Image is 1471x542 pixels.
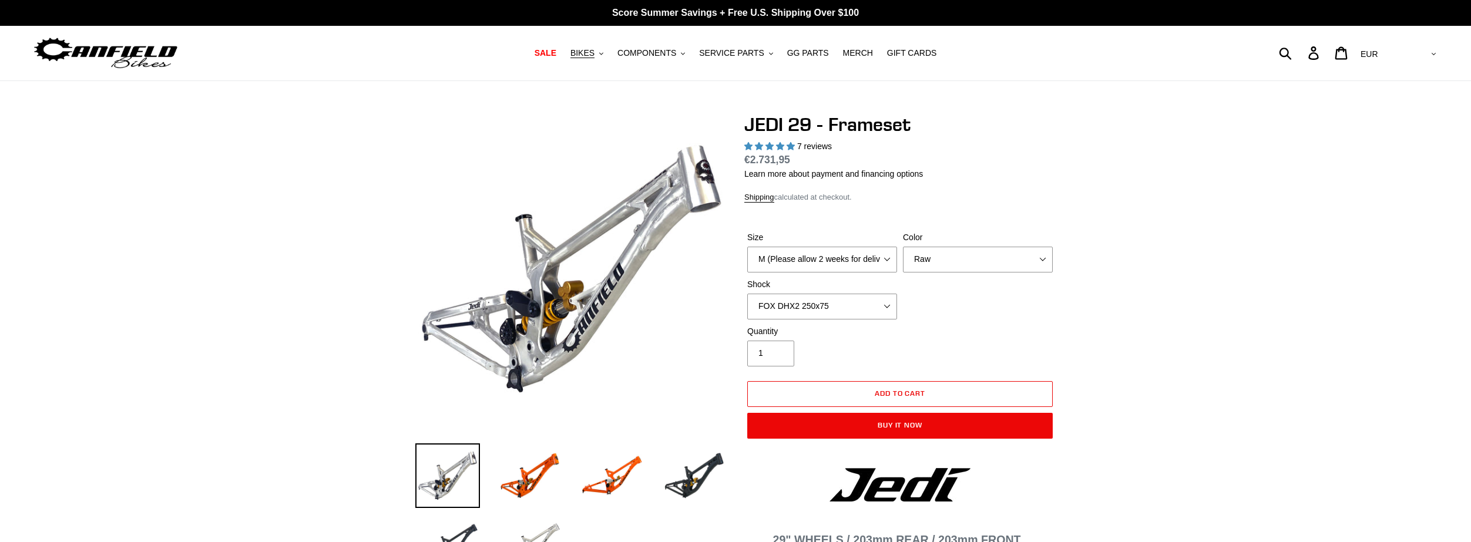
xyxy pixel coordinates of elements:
button: Buy it now [747,413,1053,439]
a: GIFT CARDS [881,45,943,61]
label: Size [747,231,897,244]
div: calculated at checkout. [744,191,1056,203]
label: Color [903,231,1053,244]
img: JEDI 29 - Frameset [418,116,724,422]
span: Add to cart [875,389,926,398]
button: BIKES [565,45,609,61]
img: Load image into Gallery viewer, JEDI 29 - Frameset [498,443,562,508]
h1: JEDI 29 - Frameset [744,113,1056,136]
span: 5.00 stars [744,142,797,151]
img: Load image into Gallery viewer, JEDI 29 - Frameset [415,443,480,508]
span: BIKES [570,48,595,58]
span: SERVICE PARTS [699,48,764,58]
label: Quantity [747,325,897,338]
button: SERVICE PARTS [693,45,778,61]
a: GG PARTS [781,45,835,61]
span: SALE [535,48,556,58]
label: Shock [747,278,897,291]
span: COMPONENTS [617,48,676,58]
img: Load image into Gallery viewer, JEDI 29 - Frameset [580,443,644,508]
a: MERCH [837,45,879,61]
span: GIFT CARDS [887,48,937,58]
a: SALE [529,45,562,61]
span: 7 reviews [797,142,832,151]
input: Search [1285,40,1315,66]
a: Learn more about payment and financing options [744,169,923,179]
img: Load image into Gallery viewer, JEDI 29 - Frameset [662,443,727,508]
button: Add to cart [747,381,1053,407]
img: Canfield Bikes [32,35,179,72]
span: MERCH [843,48,873,58]
a: Shipping [744,193,774,203]
span: GG PARTS [787,48,829,58]
button: COMPONENTS [612,45,691,61]
span: €2.731,95 [744,154,790,166]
